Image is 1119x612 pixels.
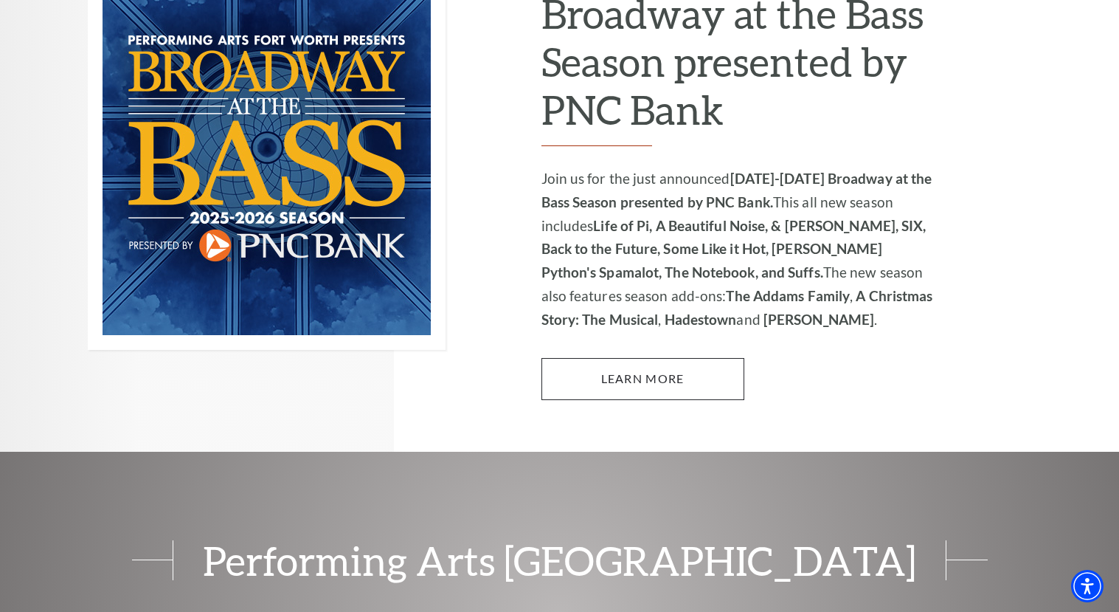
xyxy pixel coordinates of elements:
a: Learn More 2025-2026 Broadway at the Bass Season presented by PNC Bank [541,358,744,399]
strong: Life of Pi, A Beautiful Noise, & [PERSON_NAME], SIX, Back to the Future, Some Like it Hot, [PERSO... [541,217,926,281]
strong: [PERSON_NAME] [763,311,874,328]
p: Join us for the just announced This all new season includes The new season also features season a... [541,167,936,332]
strong: A Christmas Story: The Musical [541,287,933,328]
span: Performing Arts [GEOGRAPHIC_DATA] [173,540,946,580]
strong: Hadestown [665,311,737,328]
strong: [DATE]-[DATE] Broadway at the Bass Season presented by PNC Bank. [541,170,932,210]
strong: The Addams Family [726,287,850,304]
div: Accessibility Menu [1071,570,1104,602]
